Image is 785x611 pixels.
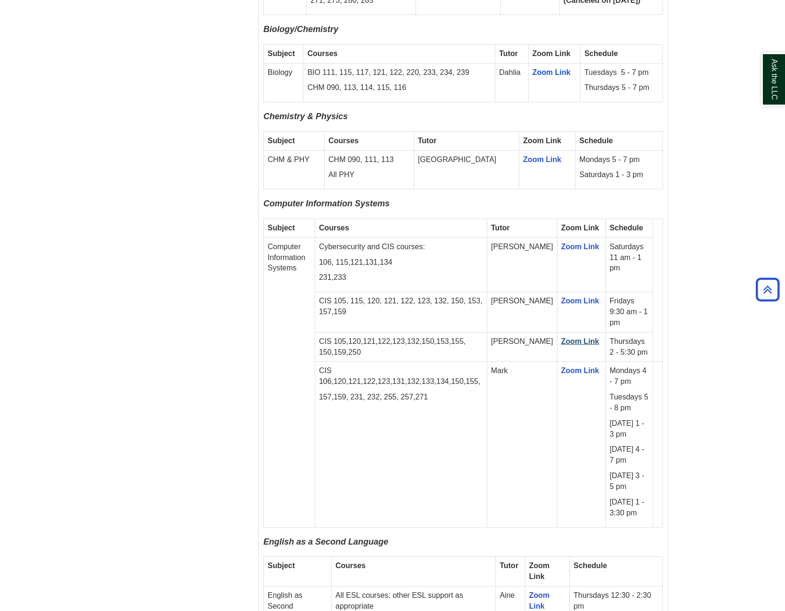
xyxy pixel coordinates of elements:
span: Biology/Chemistry [263,24,338,34]
strong: Subject [268,137,295,145]
td: [PERSON_NAME] [487,292,557,333]
td: Saturdays 11 am - 1 pm [605,237,653,292]
p: Mondays 4 - 7 pm [610,366,649,387]
p: CHM 090, 111, 113 [328,155,410,165]
strong: Courses [328,137,359,145]
strong: Schedule [584,49,618,57]
p: Tuesdays 5 - 8 pm [610,392,649,414]
td: CIS 105,120,121,122,123,132,150,153,155, 150,159,250 [315,332,487,362]
p: Saturdays 1 - 3 pm [580,170,659,180]
strong: Zoom Link [529,562,550,580]
td: Mark [487,362,557,527]
p: 106, 115,121,131,134 [319,257,483,268]
td: [GEOGRAPHIC_DATA] [414,150,519,189]
a: Zoom Link [561,297,599,305]
strong: Tutor [499,49,518,57]
span: English as a Second Language [263,537,388,546]
strong: Tutor [499,562,518,570]
a: Zoom Link [532,68,571,76]
a: Zoom [561,367,582,375]
strong: Tutor [418,137,437,145]
td: CHM & PHY [264,150,325,189]
td: [PERSON_NAME] [487,237,557,292]
strong: Schedule [573,562,607,570]
p: 231,233 [319,272,483,283]
a: Link [584,367,599,375]
p: 157,159, 231, 232, 255, 257,271 [319,392,483,403]
p: Cybersecurity and CIS courses: [319,242,483,253]
a: Back to Top [752,283,783,296]
a: Zoom Link [523,155,561,163]
strong: Subject [268,562,295,570]
p: CHM 090, 113, 114, 115, 116 [307,82,491,93]
strong: Schedule [610,224,643,232]
td: Fridays 9:30 am - 1 pm [605,292,653,333]
p: Thursdays 5 - 7 pm [584,82,659,93]
p: [DATE] 3 - 5 pm [610,471,649,492]
td: Computer Information Systems [264,237,315,527]
p: BIO 111, 115, 117, 121, 122, 220, 233, 234, 239 [307,67,491,78]
td: Dahlia [495,63,528,102]
span: Chemistry & Physics [263,112,348,121]
a: Zoom Link [561,243,599,251]
td: Biology [264,63,303,102]
strong: Courses [307,49,337,57]
p: All PHY [328,170,410,180]
td: [PERSON_NAME] [487,332,557,362]
a: Zoom Link [561,337,599,345]
strong: Schedule [580,137,613,145]
p: CIS 106,120,121,122,123,131,132,133,134,150,155, [319,366,483,387]
a: Zoom Link [529,591,550,610]
p: Mondays 5 - 7 pm [580,155,659,165]
strong: Subject [268,224,295,232]
p: Tuesdays 5 - 7 pm [584,67,659,78]
strong: Courses [319,224,349,232]
strong: Courses [335,562,366,570]
p: [DATE] 4 - 7 pm [610,444,649,466]
strong: Subject [268,49,295,57]
span: Computer Information Systems [263,199,390,208]
strong: Zoom Link [523,137,561,145]
p: [DATE] 1 - 3 pm [610,418,649,440]
strong: Tutor [491,224,510,232]
strong: Zoom Link [532,49,571,57]
strong: Zoom Link [561,224,599,232]
td: Thursdays 2 - 5:30 pm [605,332,653,362]
p: [DATE] 1 - 3:30 pm [610,497,649,519]
p: CIS 105, 115, 120, 121, 122, 123, 132, 150, 153, 157,159 [319,296,483,318]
